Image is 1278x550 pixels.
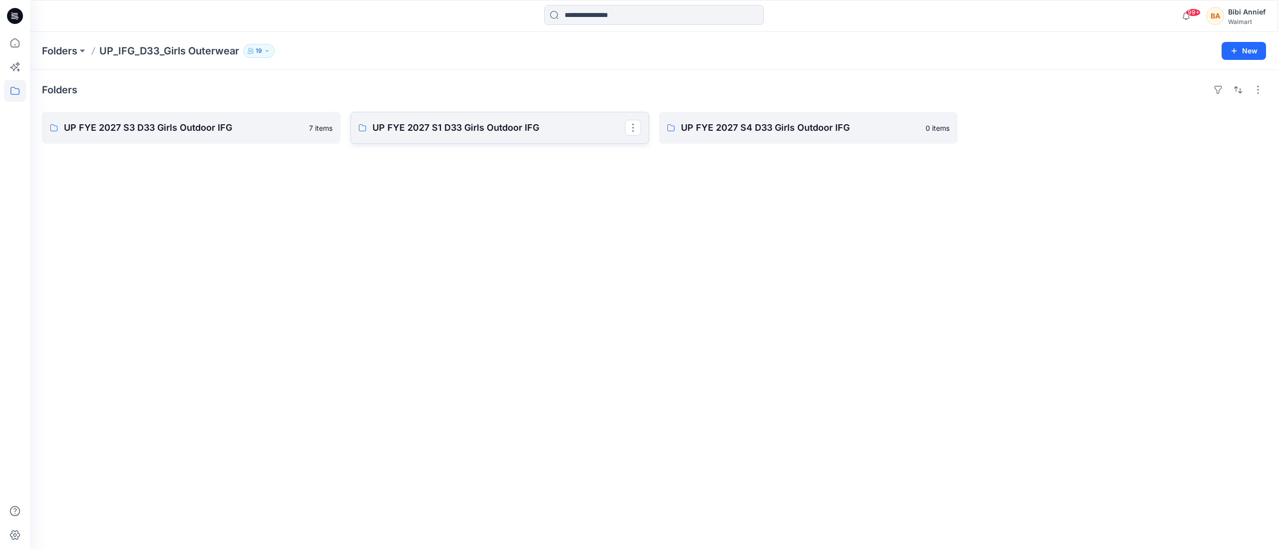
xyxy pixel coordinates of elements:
p: 19 [256,45,262,56]
div: Walmart [1228,18,1266,25]
h4: Folders [42,84,77,96]
a: UP FYE 2027 S1 D33 Girls Outdoor IFG [350,112,649,144]
p: 7 items [309,123,332,133]
a: Folders [42,44,77,58]
button: 19 [243,44,275,58]
a: UP FYE 2027 S4 D33 Girls Outdoor IFG0 items [659,112,958,144]
div: BA [1206,7,1224,25]
p: UP FYE 2027 S1 D33 Girls Outdoor IFG [372,121,625,135]
div: Bibi Annief [1228,6,1266,18]
button: New [1222,42,1266,60]
span: 99+ [1186,8,1201,16]
p: UP FYE 2027 S4 D33 Girls Outdoor IFG [681,121,920,135]
p: 0 items [926,123,950,133]
a: UP FYE 2027 S3 D33 Girls Outdoor IFG7 items [42,112,340,144]
p: UP_IFG_D33_Girls Outerwear [99,44,239,58]
p: UP FYE 2027 S3 D33 Girls Outdoor IFG [64,121,303,135]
